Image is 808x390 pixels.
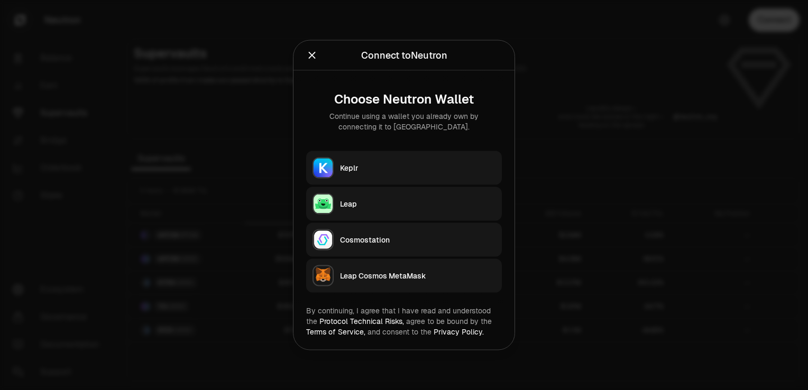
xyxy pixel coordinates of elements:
[314,230,333,249] img: Cosmostation
[314,266,333,285] img: Leap Cosmos MetaMask
[340,163,495,173] div: Keplr
[340,235,495,245] div: Cosmostation
[306,48,318,63] button: Close
[315,92,493,107] div: Choose Neutron Wallet
[340,199,495,209] div: Leap
[306,259,502,293] button: Leap Cosmos MetaMaskLeap Cosmos MetaMask
[340,271,495,281] div: Leap Cosmos MetaMask
[314,194,333,213] img: Leap
[319,317,404,326] a: Protocol Technical Risks,
[306,327,365,337] a: Terms of Service,
[306,151,502,185] button: KeplrKeplr
[306,305,502,337] div: By continuing, I agree that I have read and understood the agree to be bound by the and consent t...
[434,327,484,337] a: Privacy Policy.
[361,48,447,63] div: Connect to Neutron
[306,187,502,221] button: LeapLeap
[314,159,333,178] img: Keplr
[306,223,502,257] button: CosmostationCosmostation
[315,111,493,132] div: Continue using a wallet you already own by connecting it to [GEOGRAPHIC_DATA].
